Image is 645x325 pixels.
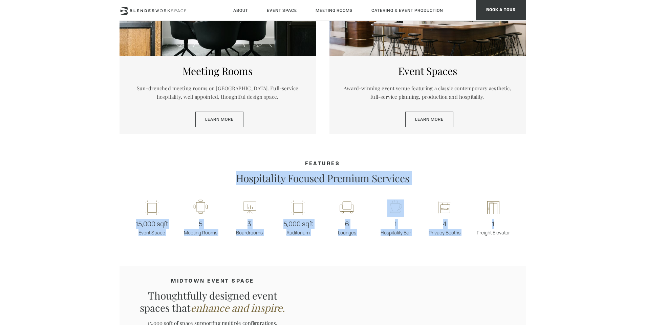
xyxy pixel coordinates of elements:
a: Learn More [195,112,243,127]
span: 5,000 sqft [274,219,323,229]
a: Learn More [405,112,453,127]
span: 1 [371,219,420,229]
span: 15,000 sqft [128,219,176,229]
p: Privacy Booths [420,219,469,236]
p: Auditorium [274,219,323,236]
span: 1 [469,219,518,229]
p: Thoughtfully designed event spaces that [136,289,290,314]
span: 5 [176,219,225,229]
h5: Meeting Rooms [130,65,306,77]
p: Lounges [323,219,371,236]
p: Hospitality Focused Premium Services [204,172,441,184]
h4: MIDTOWN EVENT SPACE [136,279,290,284]
p: Freight Elevator [469,219,518,236]
span: 4 [420,219,469,229]
h5: Event Spaces [340,65,516,77]
p: Award-winning event venue featuring a classic contemporary aesthetic, full-service planning, prod... [340,84,516,101]
em: enhance and inspire. [191,301,285,314]
iframe: Chat Widget [523,238,645,325]
p: Boardrooms [225,219,274,236]
span: 6 [323,219,371,229]
p: Sun-drenched meeting rooms on [GEOGRAPHIC_DATA]. Full-service hospitality, well appointed, though... [130,84,306,101]
h4: Features [120,161,526,167]
p: Event Space [128,219,176,236]
img: workspace-nyc-hospitality-icon-2x.png [387,199,404,216]
p: Hospitality Bar [371,219,420,236]
span: 3 [225,219,274,229]
p: Meeting Rooms [176,219,225,236]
